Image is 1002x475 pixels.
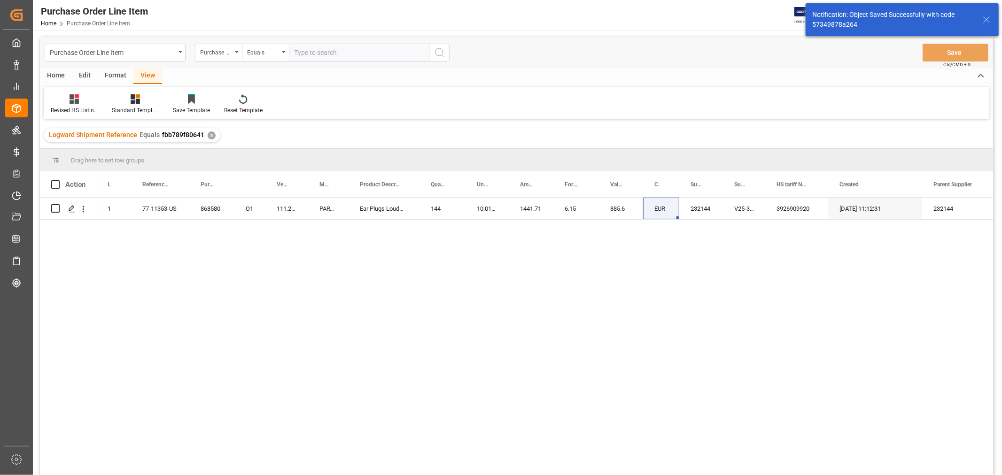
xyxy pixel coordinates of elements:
div: Press SPACE to select this row. [40,198,96,220]
span: Unit Cost [477,181,489,188]
div: 3926909920 [765,198,828,219]
span: Supplier SO [734,181,746,188]
span: Value (foreign unit cost x qty) [610,181,623,188]
div: Edit [72,68,98,84]
div: Purchase Order Line Item [50,46,175,58]
span: Ctrl/CMD + S [943,61,971,68]
img: Exertis%20JAM%20-%20Email%20Logo.jpg_1722504956.jpg [794,7,827,23]
div: Standard Templates [112,106,159,115]
button: open menu [195,44,242,61]
a: Home [41,20,56,27]
span: Logward Shipment Reference [49,131,137,138]
div: Equals [247,46,279,57]
span: Created [839,181,859,188]
span: Amount Extended Price [520,181,534,188]
span: Purchase Order Number [201,181,215,188]
span: Model Number [319,181,329,188]
span: fbb789f80641 [162,131,204,138]
div: EUR [643,198,679,219]
span: Vendor Cross Reference Item Number [277,181,288,188]
span: Supplier Number [691,181,703,188]
div: ✕ [208,131,216,139]
span: Parent Supplier [933,181,972,188]
button: open menu [45,44,186,61]
button: Save [923,44,988,61]
span: Line Number [108,181,111,188]
div: Revised HS Listing [GEOGRAPHIC_DATA] [51,106,98,115]
div: 144 [419,198,466,219]
button: open menu [242,44,289,61]
div: 1 [96,198,131,219]
div: 1441.71 [509,198,553,219]
button: search button [430,44,450,61]
span: Equals [140,131,160,138]
span: Currency Code From Detail [654,181,660,188]
div: O1 [234,198,265,219]
span: Drag here to set row groups [71,157,144,164]
span: Foreign Unit Cost [565,181,579,188]
div: Purchase Order Line Item [41,4,148,18]
div: 232144 [679,198,723,219]
div: 885.6 [599,198,643,219]
div: Notification: Object Saved Successfully with code 57349878a264 [812,10,974,30]
div: 77-11353-US [131,198,189,219]
div: 111.21.655 [265,198,308,219]
span: Quantity (by the supplier) [431,181,446,188]
div: V25-3092 [723,198,765,219]
div: Ear Plugs LoudMusic Env Clr [349,198,419,219]
div: Reset Template [224,106,263,115]
div: 868580 [189,198,234,219]
div: PARTYPLUG-CLR [308,198,349,219]
span: HS tariff Number (10 digit classification code) [777,181,808,188]
div: 6.15 [553,198,599,219]
div: 10.0119 [466,198,509,219]
div: Format [98,68,133,84]
div: Action [65,180,85,189]
div: View [133,68,162,84]
span: Product Description [360,181,400,188]
div: Save Template [173,106,210,115]
div: [DATE] 11:12:31 [828,198,922,219]
input: Type to search [289,44,430,61]
span: Reference 2 Vendor [142,181,170,188]
div: Home [40,68,72,84]
div: Purchase Order Number [200,46,232,57]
